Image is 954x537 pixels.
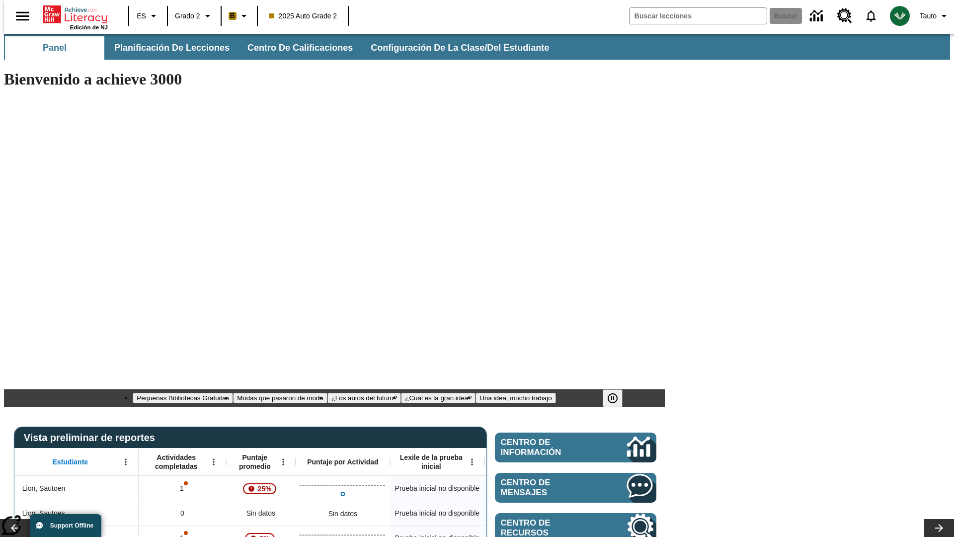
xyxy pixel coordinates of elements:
span: Lion, Sautoen [22,483,65,494]
p: 1 [179,483,186,494]
div: Subbarra de navegación [4,34,950,60]
span: B [230,9,235,22]
span: 2025 Auto Grade 2 [269,11,337,21]
a: Centro de información [804,2,831,30]
span: Support Offline [50,522,93,529]
div: , 25%, ¡Atención! La puntuación media de 25% correspondiente al primer intento de este estudiante... [226,476,296,501]
button: Carrusel de lecciones, seguir [924,519,954,537]
span: Configuración de la clase/del estudiante [371,42,549,54]
span: Puntaje por Actividad [307,457,378,466]
span: Edición de NJ [70,24,108,30]
div: Sin datos, Lion, Sautoes [226,501,296,526]
span: Lexile de la prueba inicial [395,453,468,471]
span: Estudiante [53,457,88,466]
button: Abrir menú [118,454,133,469]
span: Actividades completadas [144,453,209,471]
button: Diapositiva 3 ¿Los autos del futuro? [327,393,401,403]
span: 25% [253,480,275,498]
button: Abrir el menú lateral [8,1,37,31]
button: Support Offline [30,514,101,537]
div: Portada [43,3,108,30]
span: Planificación de lecciones [114,42,230,54]
input: Buscar campo [630,8,767,24]
div: Sin datos, Lion, Sautoes [323,504,362,524]
button: Grado: Grado 2, Elige un grado [171,7,218,25]
a: Notificaciones [858,3,884,29]
button: Boost El color de la clase es anaranjado claro. Cambiar el color de la clase. [225,7,254,25]
span: Lion, Sautoes [22,508,65,519]
button: Abrir menú [206,454,221,469]
button: Perfil/Configuración [916,7,954,25]
span: ES [137,11,146,21]
button: Diapositiva 2 Modas que pasaron de moda [233,393,327,403]
div: Subbarra de navegación [4,36,558,60]
button: Abrir menú [465,454,479,469]
span: Tauto [920,11,937,21]
div: 0, Lion, Sautoes [139,501,226,526]
span: Centro de información [501,438,594,457]
span: Grado 2 [175,11,200,21]
button: Diapositiva 5 Una idea, mucho trabajo [476,393,556,403]
button: Diapositiva 4 ¿Cuál es la gran idea? [401,393,476,403]
button: Panel [5,36,104,60]
button: Planificación de lecciones [106,36,238,60]
span: Vista preliminar de reportes [24,432,160,444]
a: Centro de mensajes [495,473,656,503]
div: Sin datos, Lion, Sautoes [484,501,579,526]
button: Abrir menú [276,454,291,469]
div: Sin datos, Lion, Sautoen [484,476,579,501]
a: Centro de información [495,433,656,462]
button: Lenguaje: ES, Selecciona un idioma [132,7,164,25]
div: 1, Es posible que sea inválido el puntaje de una o más actividades., Lion, Sautoen [139,476,226,501]
button: Centro de calificaciones [239,36,361,60]
button: Pausar [603,389,623,407]
span: Panel [43,42,67,54]
span: Prueba inicial no disponible, Lion, Sautoen [395,483,479,494]
span: Prueba inicial no disponible, Lion, Sautoes [395,508,479,519]
span: Puntaje promedio [231,453,279,471]
button: Diapositiva 1 Pequeñas Bibliotecas Gratuitas [133,393,233,403]
button: Escoja un nuevo avatar [884,3,916,29]
button: Configuración de la clase/del estudiante [363,36,557,60]
span: 0 [180,508,184,519]
span: Centro de mensajes [501,478,597,498]
img: avatar image [890,6,910,26]
a: Centro de recursos, Se abrirá en una pestaña nueva. [831,2,858,29]
div: Pausar [603,389,633,407]
a: Portada [43,4,108,24]
span: Centro de calificaciones [247,42,353,54]
h1: Bienvenido a achieve 3000 [4,70,665,89]
span: Sin datos [241,503,280,524]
